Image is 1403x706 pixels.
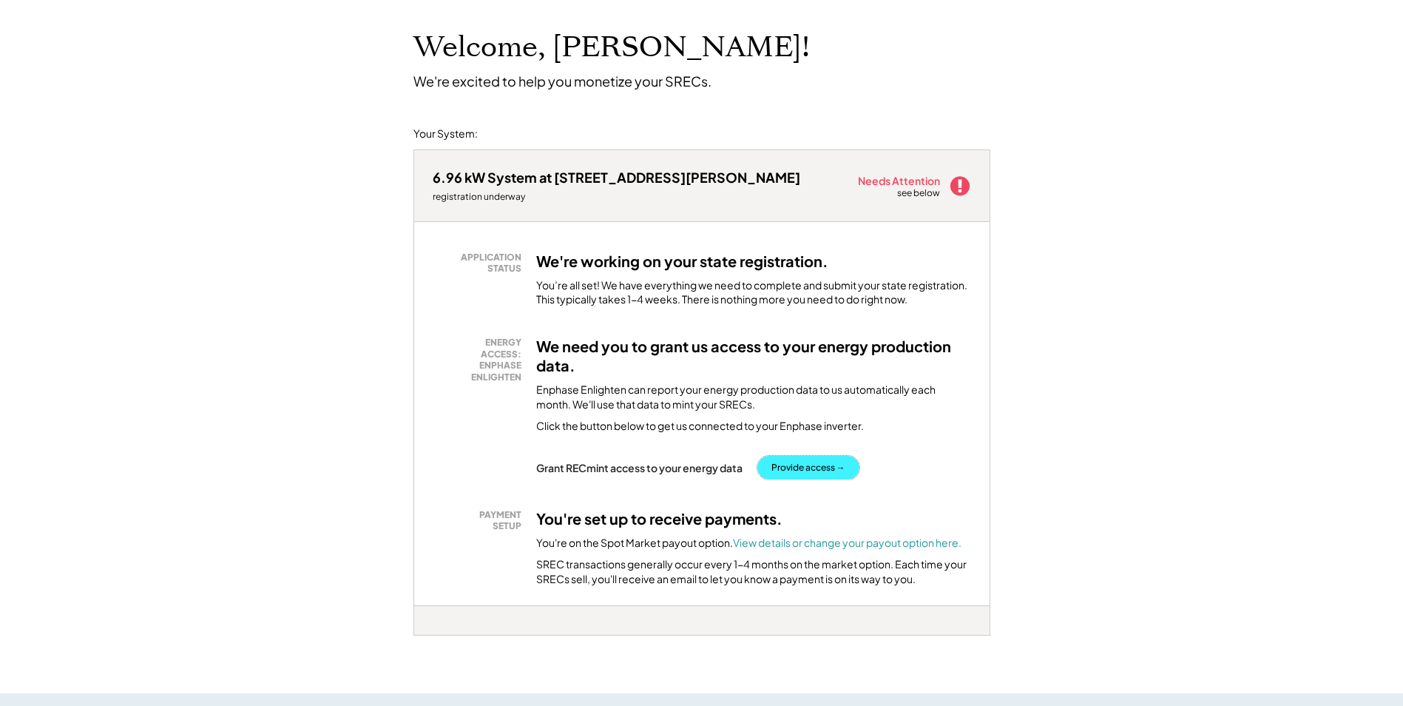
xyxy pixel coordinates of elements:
[433,169,800,186] div: 6.96 kW System at [STREET_ADDRESS][PERSON_NAME]
[536,337,971,375] h3: We need you to grant us access to your energy production data.
[536,383,971,411] div: Enphase Enlighten can report your energy production data to us automatically each month. We'll us...
[413,30,810,65] h1: Welcome, [PERSON_NAME]!
[433,191,800,203] div: registration underway
[536,557,971,586] div: SREC transactions generally occur every 1-4 months on the market option. Each time your SRECs sel...
[733,536,961,549] a: View details or change your payout option here.
[413,636,462,642] div: ka1czihn - VA Distributed
[413,127,478,141] div: Your System:
[413,73,711,90] div: We're excited to help you monetize your SRECs.
[536,252,828,271] h3: We're working on your state registration.
[536,536,961,551] div: You're on the Spot Market payout option.
[440,509,521,532] div: PAYMENT SETUP
[536,461,743,474] div: Grant RECmint access to your energy data
[858,175,941,186] div: Needs Attention
[440,252,521,275] div: APPLICATION STATUS
[536,419,864,434] div: Click the button below to get us connected to your Enphase inverter.
[897,187,941,200] div: see below
[536,509,782,528] h3: You're set up to receive payments.
[440,337,521,383] div: ENERGY ACCESS: ENPHASE ENLIGHTEN
[536,278,971,307] div: You’re all set! We have everything we need to complete and submit your state registration. This t...
[757,456,859,480] button: Provide access →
